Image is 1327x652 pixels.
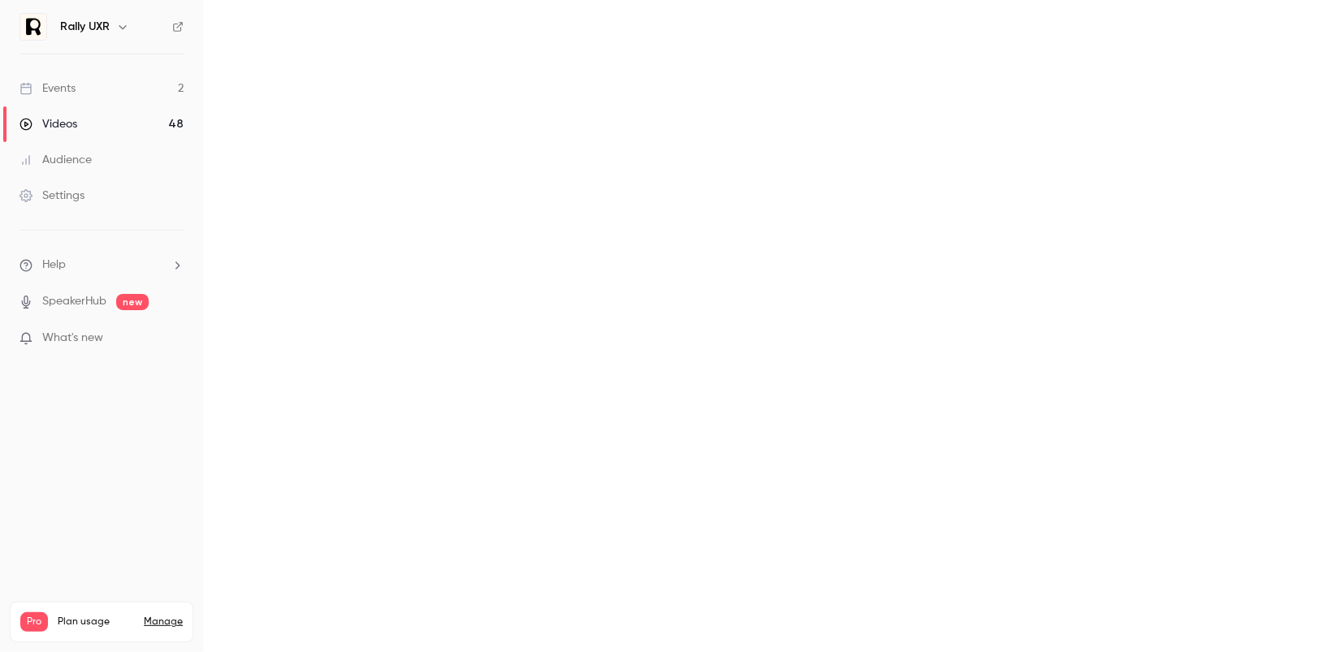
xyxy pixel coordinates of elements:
span: Plan usage [58,615,134,628]
span: Help [42,257,66,274]
li: help-dropdown-opener [20,257,184,274]
div: Settings [20,188,85,204]
a: SpeakerHub [42,293,106,310]
span: What's new [42,330,103,347]
a: Manage [144,615,183,628]
div: Events [20,80,76,97]
div: Audience [20,152,92,168]
h6: Rally UXR [60,19,110,35]
img: Rally UXR [20,14,46,40]
span: new [116,294,149,310]
iframe: Noticeable Trigger [164,331,184,346]
span: Pro [20,612,48,632]
div: Videos [20,116,77,132]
